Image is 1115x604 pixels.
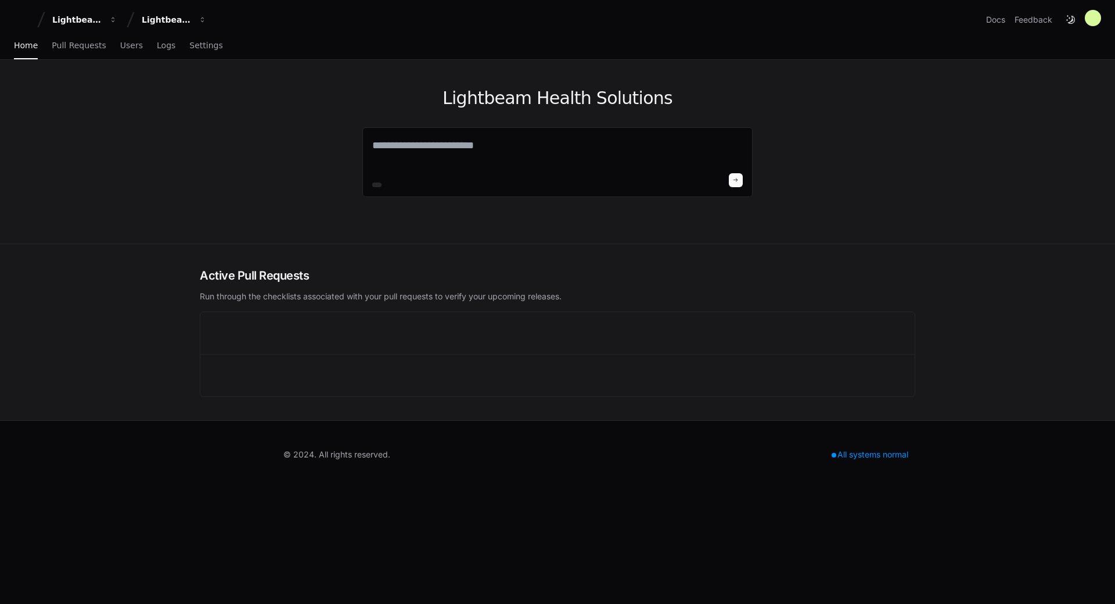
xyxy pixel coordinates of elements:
[52,42,106,49] span: Pull Requests
[189,42,222,49] span: Settings
[157,42,175,49] span: Logs
[14,42,38,49] span: Home
[189,33,222,59] a: Settings
[52,33,106,59] a: Pull Requests
[825,446,915,463] div: All systems normal
[157,33,175,59] a: Logs
[52,14,102,26] div: Lightbeam Health
[120,33,143,59] a: Users
[986,14,1005,26] a: Docs
[48,9,122,30] button: Lightbeam Health
[14,33,38,59] a: Home
[1015,14,1052,26] button: Feedback
[283,449,390,460] div: © 2024. All rights reserved.
[137,9,211,30] button: Lightbeam Health Solutions
[200,291,915,302] p: Run through the checklists associated with your pull requests to verify your upcoming releases.
[120,42,143,49] span: Users
[200,267,915,284] h2: Active Pull Requests
[142,14,192,26] div: Lightbeam Health Solutions
[362,88,753,109] h1: Lightbeam Health Solutions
